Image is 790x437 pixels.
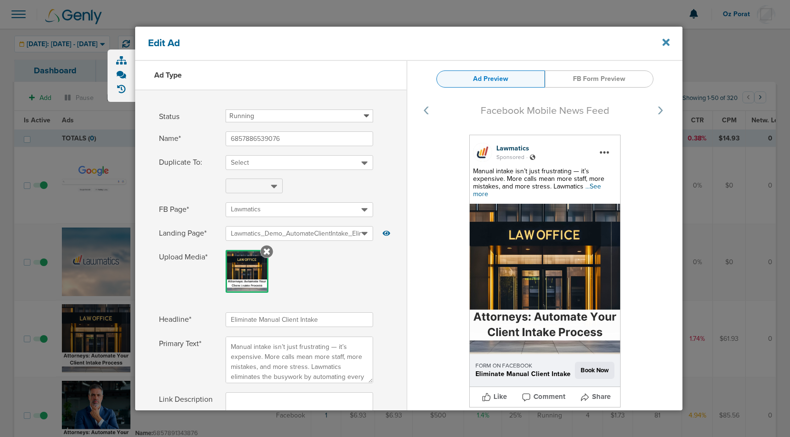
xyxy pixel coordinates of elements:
input: Headline* [226,312,373,327]
img: 8P3zaGFAmWHrYAAAAASUVORK5CYII= [470,204,620,354]
a: FB Form Preview [545,70,653,88]
span: Name* [159,131,216,146]
div: Lawmatics [496,144,617,153]
h4: Edit Ad [148,37,617,49]
img: 447457926_992151172916337_918789824469217496_n.jpg [473,143,492,162]
span: Like [494,392,507,402]
span: Facebook Mobile News Feed [481,105,609,117]
span: Status [159,109,216,124]
span: Lawmatics [231,205,261,213]
textarea: Primary Text* [226,337,373,383]
span: Running [229,112,254,120]
span: Upload Media* [159,250,216,293]
img: svg+xml;charset=UTF-8,%3Csvg%20width%3D%22125%22%20height%3D%2250%22%20xmlns%3D%22http%3A%2F%2Fww... [407,94,682,204]
span: . [524,152,530,160]
a: Ad Preview [436,70,545,88]
span: Duplicate To: [159,155,216,170]
input: Name* [226,131,373,146]
span: FB Page* [159,202,216,217]
div: FORM ON FACEBOOK [475,362,572,370]
h3: Ad Type [154,70,182,80]
span: Primary Text* [159,337,216,383]
span: ...See more [473,182,601,198]
span: Lawmatics_Demo_AutomateClientIntake_ElimManualIntake_09.05.25_6Q?client_id=189&oid=3169 [231,229,517,238]
span: Manual intake isn’t just frustrating — it’s expensive. More calls mean more staff, more mistakes,... [473,167,604,190]
span: Select [231,159,249,167]
span: Landing Page* [159,226,216,241]
span: Headline* [159,312,216,327]
span: Book Now [575,362,614,379]
span: Share [592,392,611,402]
span: Comment [533,392,565,402]
div: Eliminate Manual Client Intake [475,370,572,378]
span: Sponsored [496,153,524,161]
